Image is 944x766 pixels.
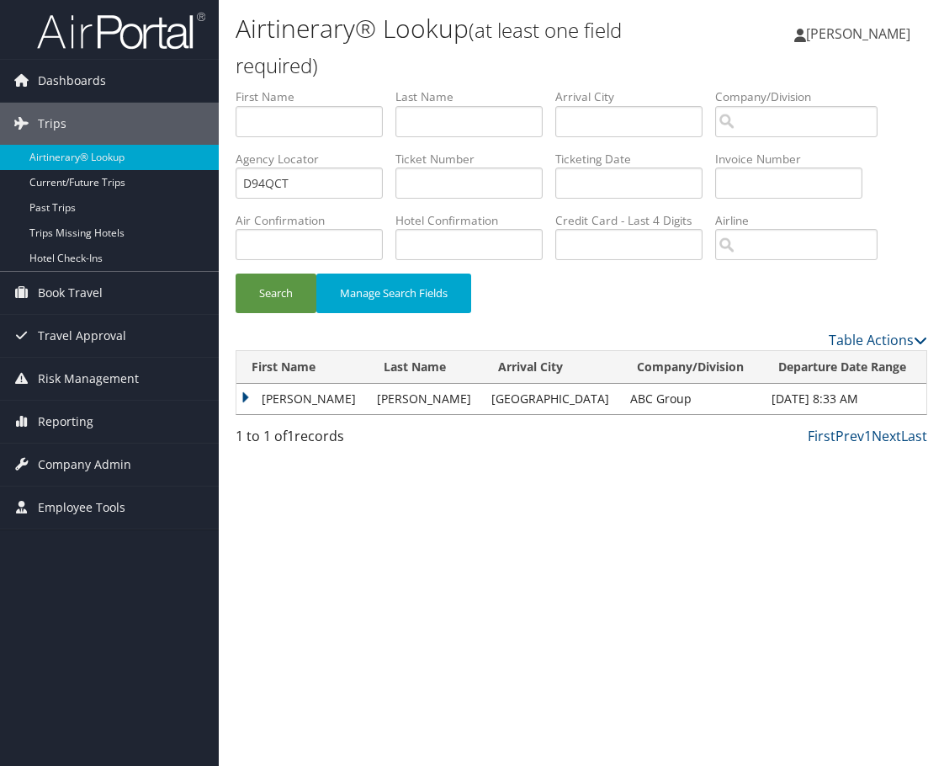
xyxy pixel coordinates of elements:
[236,11,697,82] h1: Airtinerary® Lookup
[236,384,369,414] td: [PERSON_NAME]
[483,384,622,414] td: [GEOGRAPHIC_DATA]
[715,151,875,168] label: Invoice Number
[622,384,763,414] td: ABC Group
[763,351,926,384] th: Departure Date Range: activate to sort column ascending
[369,384,483,414] td: [PERSON_NAME]
[38,315,126,357] span: Travel Approval
[37,11,205,51] img: airportal-logo.png
[395,151,555,168] label: Ticket Number
[236,351,369,384] th: First Name: activate to sort column ascending
[316,274,471,313] button: Manage Search Fields
[806,24,910,43] span: [PERSON_NAME]
[287,427,294,445] span: 1
[236,212,395,229] label: Air Confirmation
[38,60,106,102] span: Dashboards
[395,212,555,229] label: Hotel Confirmation
[38,401,93,443] span: Reporting
[622,351,763,384] th: Company/Division
[555,88,715,105] label: Arrival City
[236,274,316,313] button: Search
[38,444,131,486] span: Company Admin
[808,427,835,445] a: First
[555,212,715,229] label: Credit Card - Last 4 Digits
[901,427,927,445] a: Last
[38,487,125,529] span: Employee Tools
[864,427,872,445] a: 1
[236,88,395,105] label: First Name
[715,88,890,105] label: Company/Division
[794,8,927,59] a: [PERSON_NAME]
[872,427,901,445] a: Next
[38,272,103,314] span: Book Travel
[835,427,864,445] a: Prev
[369,351,483,384] th: Last Name: activate to sort column ascending
[38,358,139,400] span: Risk Management
[395,88,555,105] label: Last Name
[555,151,715,168] label: Ticketing Date
[236,151,395,168] label: Agency Locator
[483,351,622,384] th: Arrival City: activate to sort column ascending
[715,212,890,229] label: Airline
[236,426,390,455] div: 1 to 1 of records
[829,331,927,349] a: Table Actions
[763,384,926,414] td: [DATE] 8:33 AM
[38,103,66,145] span: Trips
